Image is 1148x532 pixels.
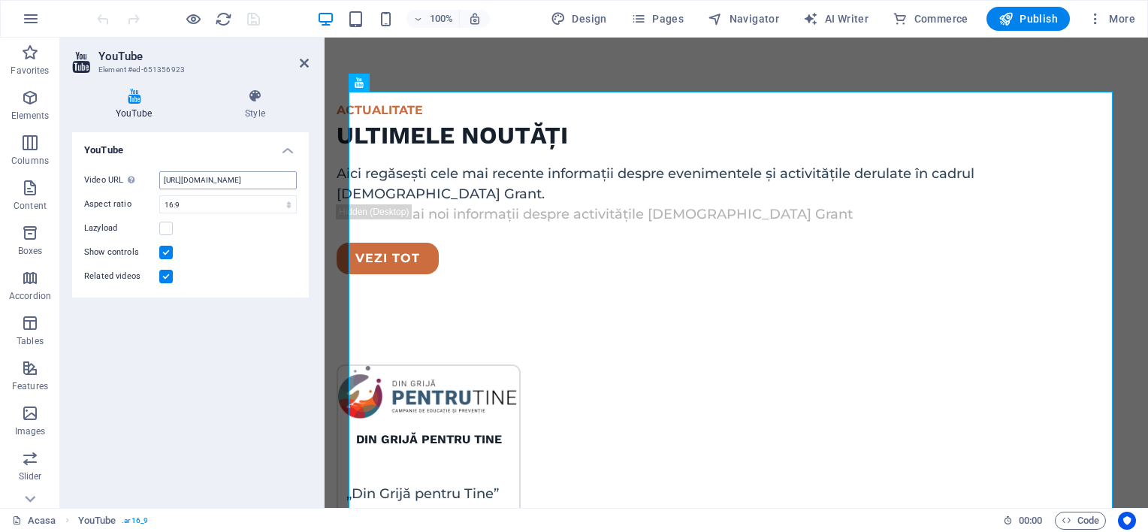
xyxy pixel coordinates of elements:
button: reload [214,10,232,28]
p: Content [14,200,47,212]
span: 00 00 [1019,512,1042,530]
span: AI Writer [803,11,869,26]
button: Commerce [887,7,974,31]
button: AI Writer [797,7,875,31]
button: More [1082,7,1141,31]
label: Aspect ratio [84,195,159,213]
span: . ar16_9 [122,512,148,530]
h6: 100% [429,10,453,28]
span: Design [551,11,607,26]
span: Navigator [708,11,779,26]
label: Related videos [84,268,159,286]
p: Elements [11,110,50,122]
label: Video URL [84,171,159,189]
button: 100% [406,10,460,28]
button: Usercentrics [1118,512,1136,530]
p: Tables [17,335,44,347]
span: Pages [631,11,684,26]
span: : [1029,515,1032,526]
p: Slider [19,470,42,482]
nav: breadcrumb [78,512,148,530]
i: Reload page [215,11,232,28]
h2: YouTube [98,50,309,63]
a: Click to cancel selection. Double-click to open Pages [12,512,56,530]
button: Pages [625,7,690,31]
h4: YouTube [72,132,309,159]
p: Favorites [11,65,49,77]
label: Show controls [84,243,159,261]
p: Boxes [18,245,43,257]
h6: Session time [1003,512,1043,530]
p: Features [12,380,48,392]
span: Code [1062,512,1099,530]
button: Design [545,7,613,31]
span: More [1088,11,1135,26]
i: On resize automatically adjust zoom level to fit chosen device. [468,12,482,26]
div: Design (Ctrl+Alt+Y) [545,7,613,31]
p: Accordion [9,290,51,302]
h4: Style [201,89,309,120]
span: Click to select. Double-click to edit [78,512,116,530]
label: Lazyload [84,219,159,237]
button: Publish [986,7,1070,31]
button: Navigator [702,7,785,31]
button: Click here to leave preview mode and continue editing [184,10,202,28]
span: Publish [998,11,1058,26]
h3: Element #ed-651356923 [98,63,279,77]
p: Columns [11,155,49,167]
p: Images [15,425,46,437]
h4: YouTube [72,89,201,120]
span: Commerce [893,11,968,26]
button: Code [1055,512,1106,530]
